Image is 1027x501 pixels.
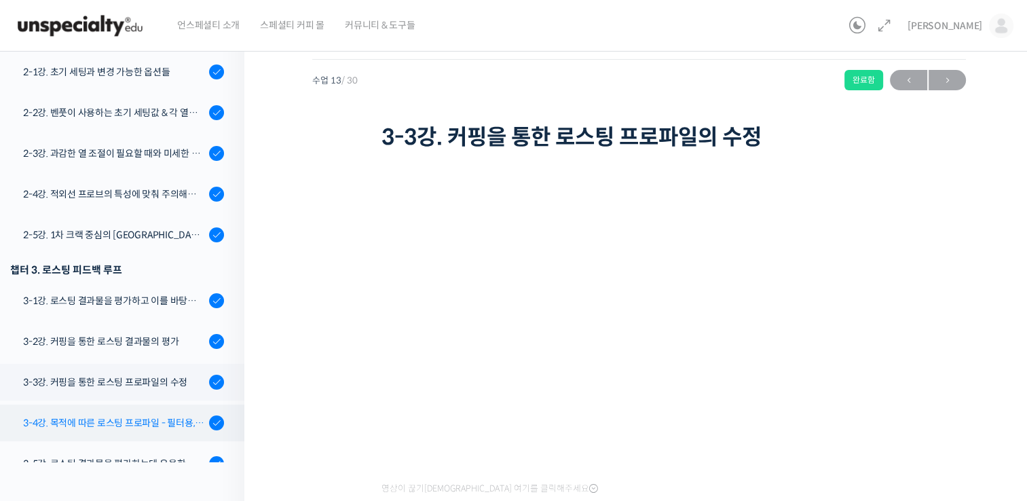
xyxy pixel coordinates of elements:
[175,388,261,422] a: 설정
[23,105,205,120] div: 2-2강. 벤풋이 사용하는 초기 세팅값 & 각 열원이 하는 역할
[23,64,205,79] div: 2-1강. 초기 세팅과 변경 가능한 옵션들
[23,415,205,430] div: 3-4강. 목적에 따른 로스팅 프로파일 - 필터용, 에스프레소용
[381,483,598,494] span: 영상이 끊기[DEMOGRAPHIC_DATA] 여기를 클릭해주세요
[890,71,927,90] span: ←
[43,409,51,420] span: 홈
[844,70,883,90] div: 완료함
[890,70,927,90] a: ←이전
[10,261,224,279] div: 챕터 3. 로스팅 피드백 루프
[90,388,175,422] a: 대화
[929,71,966,90] span: →
[4,388,90,422] a: 홈
[929,70,966,90] a: 다음→
[23,227,205,242] div: 2-5강. 1차 크랙 중심의 [GEOGRAPHIC_DATA]에 관하여
[210,409,226,420] span: 설정
[23,293,205,308] div: 3-1강. 로스팅 결과물을 평가하고 이를 바탕으로 프로파일을 설계하는 방법
[23,187,205,202] div: 2-4강. 적외선 프로브의 특성에 맞춰 주의해야 할 점들
[23,146,205,161] div: 2-3강. 과감한 열 조절이 필요할 때와 미세한 열 조절이 필요할 때
[908,20,982,32] span: [PERSON_NAME]
[23,334,205,349] div: 3-2강. 커핑을 통한 로스팅 결과물의 평가
[341,75,358,86] span: / 30
[124,409,141,420] span: 대화
[23,456,205,471] div: 3-5강. 로스팅 결과물을 평가하는데 유용한 팁들 - 연수를 활용한 커핑, 커핑용 분쇄도 찾기, 로스트 레벨에 따른 QC 등
[381,124,897,150] h1: 3-3강. 커핑을 통한 로스팅 프로파일의 수정
[312,76,358,85] span: 수업 13
[23,375,205,390] div: 3-3강. 커핑을 통한 로스팅 프로파일의 수정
